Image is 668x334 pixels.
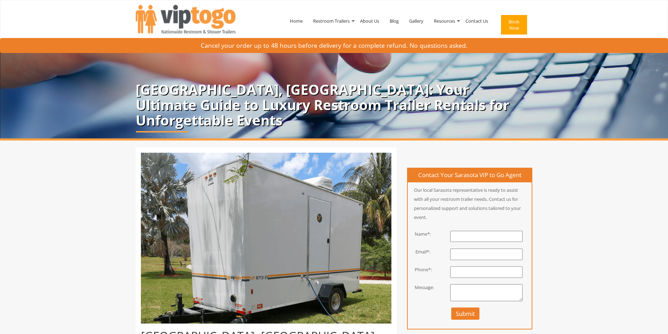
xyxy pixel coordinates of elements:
a: Contact Us [460,3,493,39]
img: VIPTOGO [136,5,236,33]
a: Resources [429,3,460,39]
div: Message: [403,284,436,291]
a: Gallery [404,3,429,39]
div: Name*: [403,231,436,237]
button: Book Now [501,15,527,35]
a: Restroom Trailers [308,3,355,39]
h4: Contact Your Sarasota VIP to Go Agent [408,168,532,182]
div: Email*: [403,249,436,255]
a: Home [285,3,308,39]
p: Our local Sarasota representative is ready to assist with all your restroom trailer needs. Contac... [408,185,532,222]
button: Submit [451,308,479,320]
a: About Us [355,3,384,39]
p: [GEOGRAPHIC_DATA], [GEOGRAPHIC_DATA]: Your Ultimate Guide to Luxury Restroom Trailer Rentals for ... [136,82,532,128]
div: Phone*: [403,266,436,273]
a: Blog [384,3,404,39]
a: Book Now [493,3,532,50]
img: Luxury restroom trailer for Sarasota, Florida [141,153,391,324]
